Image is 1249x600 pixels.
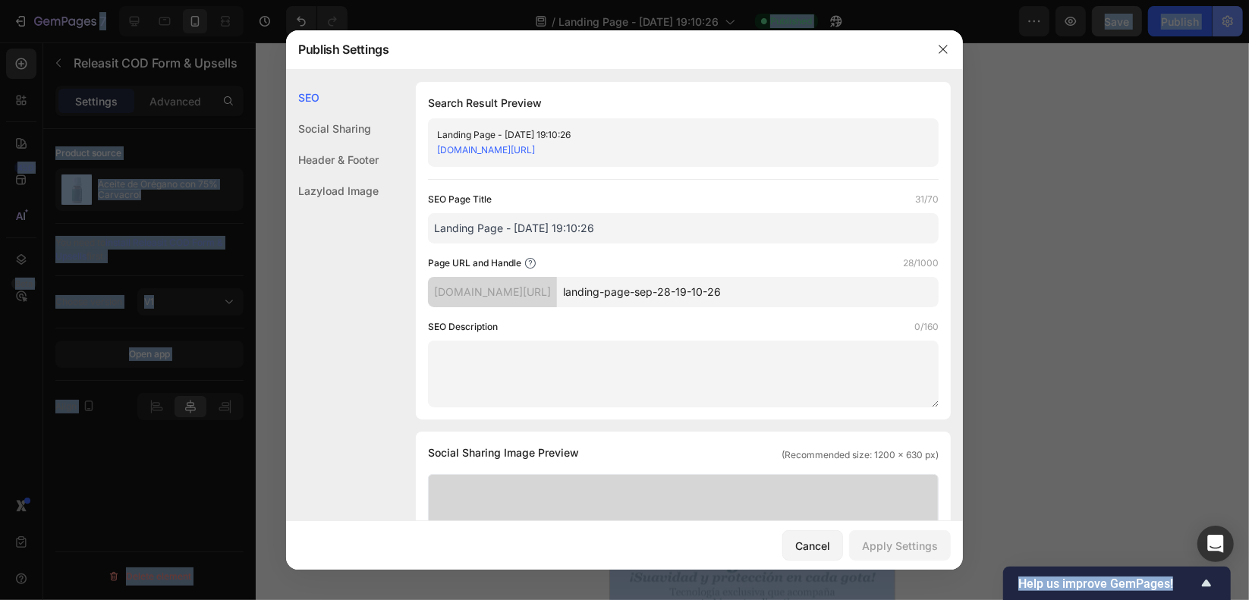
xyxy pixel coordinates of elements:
[286,113,379,144] div: Social Sharing
[428,256,521,271] label: Page URL and Handle
[428,192,492,207] label: SEO Page Title
[862,538,938,554] div: Apply Settings
[437,127,905,143] div: Landing Page - [DATE] 19:10:26
[914,319,939,335] label: 0/160
[795,538,830,554] div: Cancel
[428,277,557,307] div: [DOMAIN_NAME][URL]
[915,192,939,207] label: 31/70
[286,30,923,69] div: Publish Settings
[428,319,498,335] label: SEO Description
[1018,574,1216,592] button: Show survey - Help us improve GemPages!
[782,448,939,462] span: (Recommended size: 1200 x 630 px)
[782,530,843,561] button: Cancel
[437,144,535,155] a: [DOMAIN_NAME][URL]
[286,82,379,113] div: SEO
[428,213,939,243] input: Title
[849,530,951,561] button: Apply Settings
[428,94,939,112] h1: Search Result Preview
[557,277,939,307] input: Handle
[286,175,379,206] div: Lazyload Image
[1018,576,1197,591] span: Help us improve GemPages!
[428,444,579,462] span: Social Sharing Image Preview
[1197,526,1234,562] div: Open Intercom Messenger
[903,256,939,271] label: 28/1000
[286,144,379,175] div: Header & Footer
